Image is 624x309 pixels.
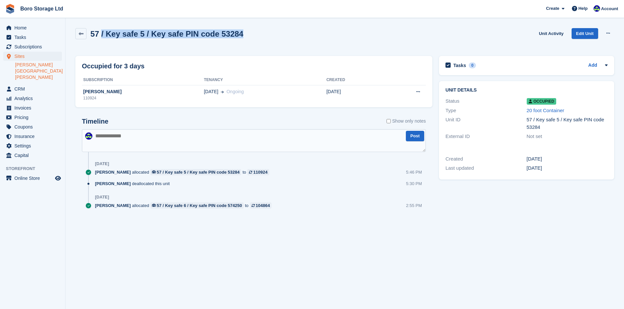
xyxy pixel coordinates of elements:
div: deallocated this unit [95,180,173,187]
div: 0 [469,62,476,68]
div: Last updated [445,164,526,172]
span: Ongoing [226,89,244,94]
span: [PERSON_NAME] [95,180,131,187]
div: 110924 [253,169,267,175]
a: menu [3,141,62,150]
div: [PERSON_NAME] [82,88,204,95]
img: stora-icon-8386f47178a22dfd0bd8f6a31ec36ba5ce8667c1dd55bd0f319d3a0aa187defe.svg [5,4,15,14]
a: [PERSON_NAME][GEOGRAPHIC_DATA][PERSON_NAME] [15,62,62,80]
a: menu [3,103,62,112]
div: allocated to [95,169,273,175]
a: Add [588,62,597,69]
a: menu [3,23,62,32]
a: Unit Activity [536,28,566,39]
th: Subscription [82,75,204,85]
div: 57 / Key safe 5 / Key safe PIN code 53284 [527,116,608,131]
span: Tasks [14,33,54,42]
img: Tobie Hillier [594,5,600,12]
div: Created [445,155,526,163]
a: menu [3,33,62,42]
a: menu [3,52,62,61]
h2: Unit details [445,88,608,93]
a: menu [3,174,62,183]
img: Tobie Hillier [85,132,92,140]
button: Post [406,131,424,142]
label: Show only notes [387,118,426,125]
div: [DATE] [527,164,608,172]
span: Invoices [14,103,54,112]
span: Occupied [527,98,556,105]
span: Insurance [14,132,54,141]
a: Preview store [54,174,62,182]
div: [DATE] [95,195,109,200]
span: Capital [14,151,54,160]
a: menu [3,132,62,141]
span: Online Store [14,174,54,183]
div: 57 / Key safe 5 / Key safe PIN code 53284 [157,169,240,175]
span: Coupons [14,122,54,131]
div: Not set [527,133,608,140]
a: 57 / Key safe 5 / Key safe PIN code 53284 [150,169,241,175]
h2: 57 / Key safe 5 / Key safe PIN code 53284 [90,29,243,38]
span: Subscriptions [14,42,54,51]
td: [DATE] [326,85,384,105]
a: 104864 [250,202,272,209]
a: 57 / Key safe 6 / Key safe PIN code 574250 [150,202,244,209]
span: Home [14,23,54,32]
span: Sites [14,52,54,61]
span: [DATE] [204,88,218,95]
a: Edit Unit [572,28,598,39]
div: Status [445,97,526,105]
div: 57 / Key safe 6 / Key safe PIN code 574250 [157,202,242,209]
h2: Tasks [453,62,466,68]
a: menu [3,122,62,131]
div: 104864 [256,202,270,209]
div: allocated to [95,202,275,209]
a: menu [3,42,62,51]
div: Unit ID [445,116,526,131]
div: External ID [445,133,526,140]
a: Boro Storage Ltd [18,3,66,14]
div: 110924 [82,95,204,101]
span: Help [578,5,588,12]
div: 5:30 PM [406,180,422,187]
span: CRM [14,84,54,94]
h2: Occupied for 3 days [82,61,144,71]
a: 110924 [247,169,269,175]
span: Settings [14,141,54,150]
span: Account [601,6,618,12]
span: Pricing [14,113,54,122]
a: menu [3,94,62,103]
span: Analytics [14,94,54,103]
a: menu [3,151,62,160]
th: Created [326,75,384,85]
th: Tenancy [204,75,326,85]
span: Storefront [6,165,65,172]
span: Create [546,5,559,12]
span: [PERSON_NAME] [95,169,131,175]
h2: Timeline [82,118,108,125]
div: 5:46 PM [406,169,422,175]
a: 20 foot Container [527,108,564,113]
div: [DATE] [95,161,109,166]
a: menu [3,84,62,94]
div: Type [445,107,526,114]
div: [DATE] [527,155,608,163]
a: menu [3,113,62,122]
input: Show only notes [387,118,391,125]
span: [PERSON_NAME] [95,202,131,209]
div: 2:55 PM [406,202,422,209]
